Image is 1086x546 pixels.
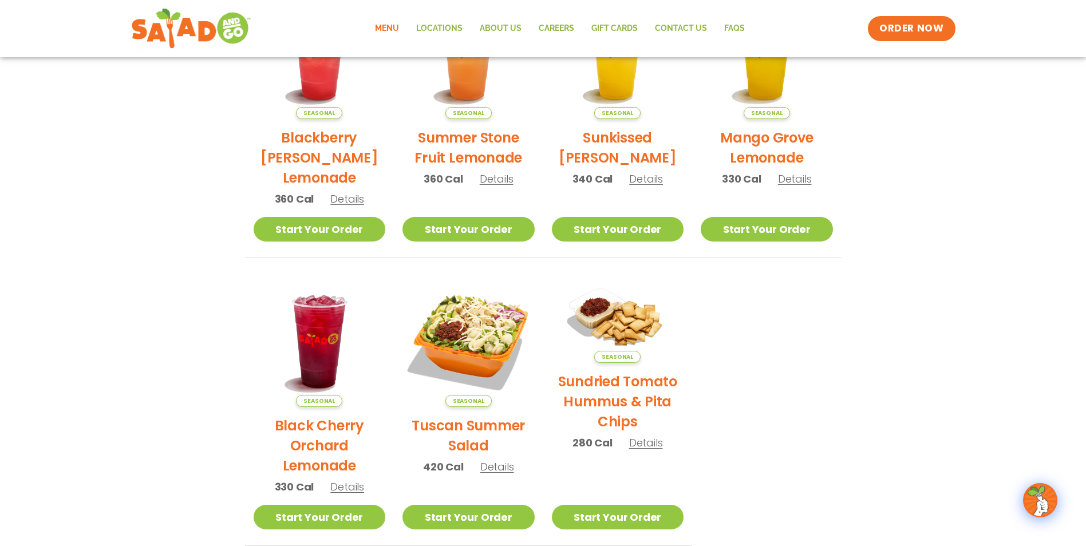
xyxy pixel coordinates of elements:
a: Locations [408,15,471,42]
h2: Summer Stone Fruit Lemonade [402,128,535,168]
span: Details [330,192,364,206]
h2: Sunkissed [PERSON_NAME] [552,128,684,168]
img: Product photo for Tuscan Summer Salad [402,275,535,407]
span: Details [629,436,663,450]
a: Start Your Order [552,505,684,529]
a: About Us [471,15,530,42]
img: wpChatIcon [1024,484,1056,516]
a: ORDER NOW [868,16,955,41]
span: Seasonal [594,351,641,363]
a: GIFT CARDS [583,15,646,42]
h2: Black Cherry Orchard Lemonade [254,416,386,476]
h2: Mango Grove Lemonade [701,128,833,168]
nav: Menu [366,15,753,42]
img: Product photo for Sundried Tomato Hummus & Pita Chips [552,275,684,363]
a: Start Your Order [701,217,833,242]
a: Start Your Order [254,217,386,242]
span: 280 Cal [572,435,613,450]
span: Details [778,172,812,186]
span: Details [629,172,663,186]
a: Contact Us [646,15,716,42]
span: 360 Cal [424,171,463,187]
h2: Blackberry [PERSON_NAME] Lemonade [254,128,386,188]
img: new-SAG-logo-768×292 [131,6,252,52]
a: Start Your Order [552,217,684,242]
span: Details [480,460,514,474]
h2: Sundried Tomato Hummus & Pita Chips [552,371,684,432]
span: Seasonal [445,395,492,407]
a: FAQs [716,15,753,42]
a: Start Your Order [254,505,386,529]
a: Start Your Order [402,505,535,529]
h2: Tuscan Summer Salad [402,416,535,456]
span: Details [330,480,364,494]
span: Seasonal [594,107,641,119]
span: 330 Cal [275,479,314,494]
span: ORDER NOW [879,22,943,35]
span: 360 Cal [275,191,314,207]
span: Seasonal [445,107,492,119]
img: Product photo for Black Cherry Orchard Lemonade [254,275,386,407]
span: Seasonal [744,107,790,119]
span: Seasonal [296,395,342,407]
span: 340 Cal [572,171,613,187]
a: Menu [366,15,408,42]
a: Start Your Order [402,217,535,242]
span: 420 Cal [423,459,464,474]
span: 330 Cal [722,171,761,187]
span: Seasonal [296,107,342,119]
a: Careers [530,15,583,42]
span: Details [480,172,514,186]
